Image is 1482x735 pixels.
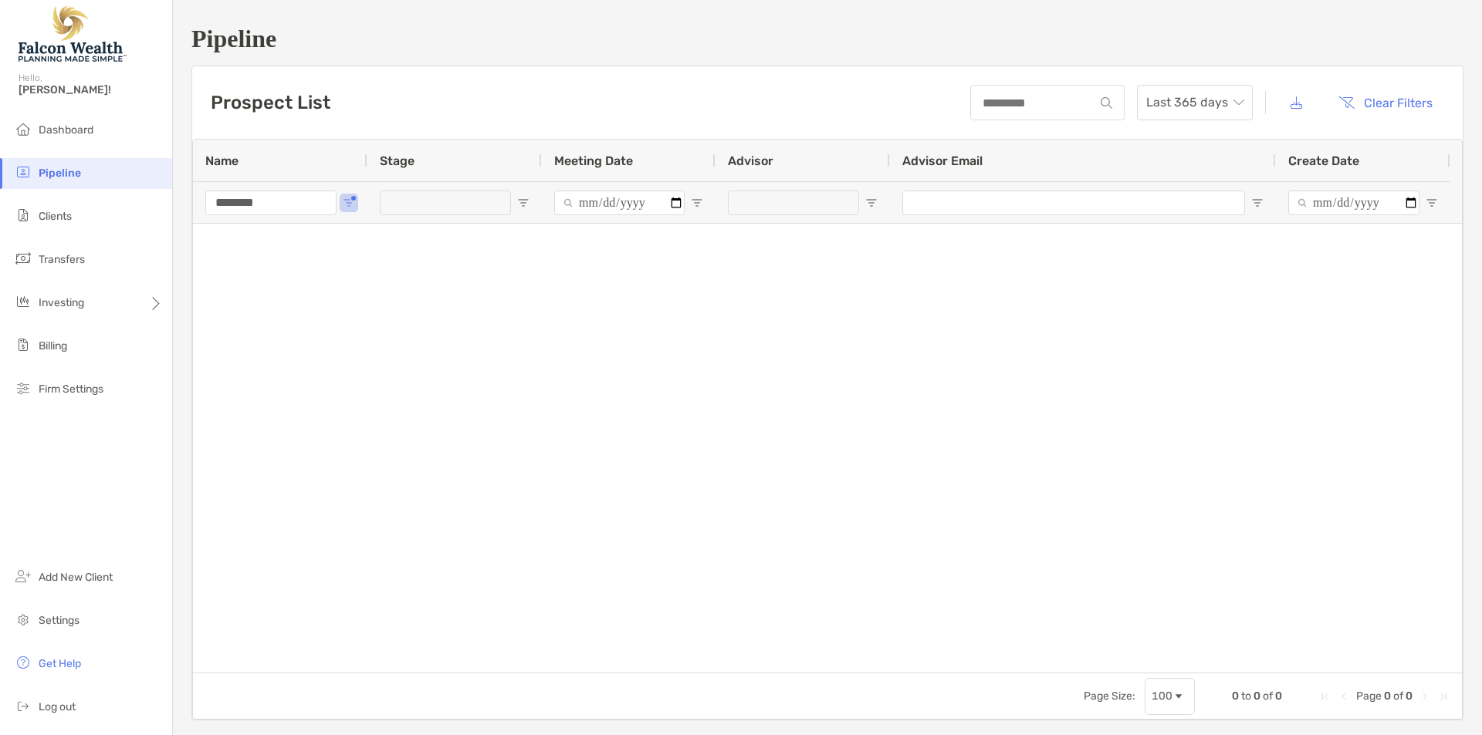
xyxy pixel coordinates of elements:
span: Investing [39,296,84,309]
span: 0 [1275,689,1282,703]
h3: Prospect List [211,92,330,113]
img: investing icon [14,292,32,311]
button: Open Filter Menu [1426,197,1438,209]
img: dashboard icon [14,120,32,138]
span: Settings [39,614,80,627]
button: Open Filter Menu [691,197,703,209]
div: Next Page [1419,690,1431,703]
span: 0 [1232,689,1239,703]
h1: Pipeline [191,25,1463,53]
img: add_new_client icon [14,567,32,585]
img: settings icon [14,610,32,629]
img: input icon [1101,97,1112,109]
img: billing icon [14,335,32,354]
img: clients icon [14,206,32,224]
img: get-help icon [14,653,32,672]
span: Log out [39,700,76,713]
input: Create Date Filter Input [1288,190,1419,215]
div: First Page [1319,690,1331,703]
span: Pipeline [39,167,81,180]
span: to [1241,689,1251,703]
button: Open Filter Menu [865,197,878,209]
span: of [1393,689,1403,703]
span: Name [205,153,239,168]
span: Advisor [728,153,773,168]
img: Falcon Wealth Planning Logo [19,6,127,62]
input: Name Filter Input [205,190,337,215]
span: Stage [380,153,414,168]
div: 100 [1152,689,1172,703]
span: Add New Client [39,571,113,584]
span: Clients [39,210,72,223]
div: Previous Page [1338,690,1350,703]
span: Page [1356,689,1382,703]
span: of [1263,689,1273,703]
button: Open Filter Menu [517,197,530,209]
span: Get Help [39,657,81,670]
span: Billing [39,339,67,352]
button: Clear Filters [1327,86,1444,120]
div: Page Size: [1084,689,1135,703]
span: 0 [1406,689,1413,703]
span: [PERSON_NAME]! [19,83,163,96]
input: Advisor Email Filter Input [902,190,1245,215]
span: Create Date [1288,153,1359,168]
button: Open Filter Menu [1251,197,1264,209]
img: firm-settings icon [14,379,32,397]
input: Meeting Date Filter Input [554,190,685,215]
span: Transfers [39,253,85,266]
span: Meeting Date [554,153,633,168]
span: Firm Settings [39,383,103,396]
span: Advisor Email [902,153,983,168]
span: 0 [1384,689,1391,703]
div: Last Page [1437,690,1450,703]
img: transfers icon [14,249,32,268]
span: Last 365 days [1146,86,1243,120]
span: Dashboard [39,123,93,137]
span: 0 [1254,689,1260,703]
div: Page Size [1145,678,1195,715]
img: logout icon [14,696,32,715]
button: Open Filter Menu [343,197,355,209]
img: pipeline icon [14,163,32,181]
